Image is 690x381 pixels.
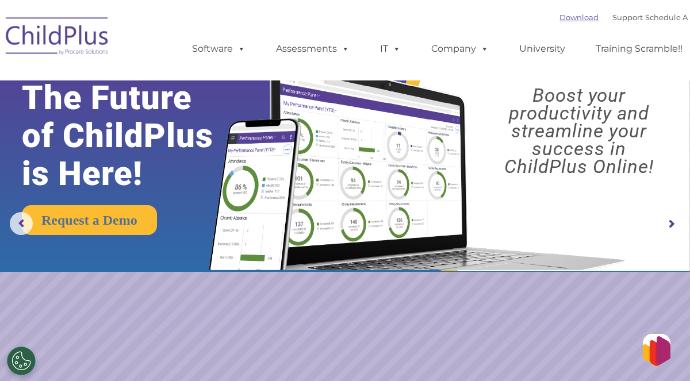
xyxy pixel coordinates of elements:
a: IT [369,37,412,60]
a: Download [559,13,599,22]
rs-layer: Boost your productivity and streamline your success in ChildPlus Online! [477,86,681,175]
a: Assessments [264,37,361,60]
button: Cookies Settings [7,347,36,375]
a: Software [181,37,257,60]
span: Last name [154,76,189,84]
a: Support [612,13,643,22]
a: Company [420,37,500,60]
rs-layer: The Future of ChildPlus is Here! [22,79,242,193]
a: Request a Demo [22,205,157,235]
span: Phone number [154,123,203,132]
a: University [508,37,577,60]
